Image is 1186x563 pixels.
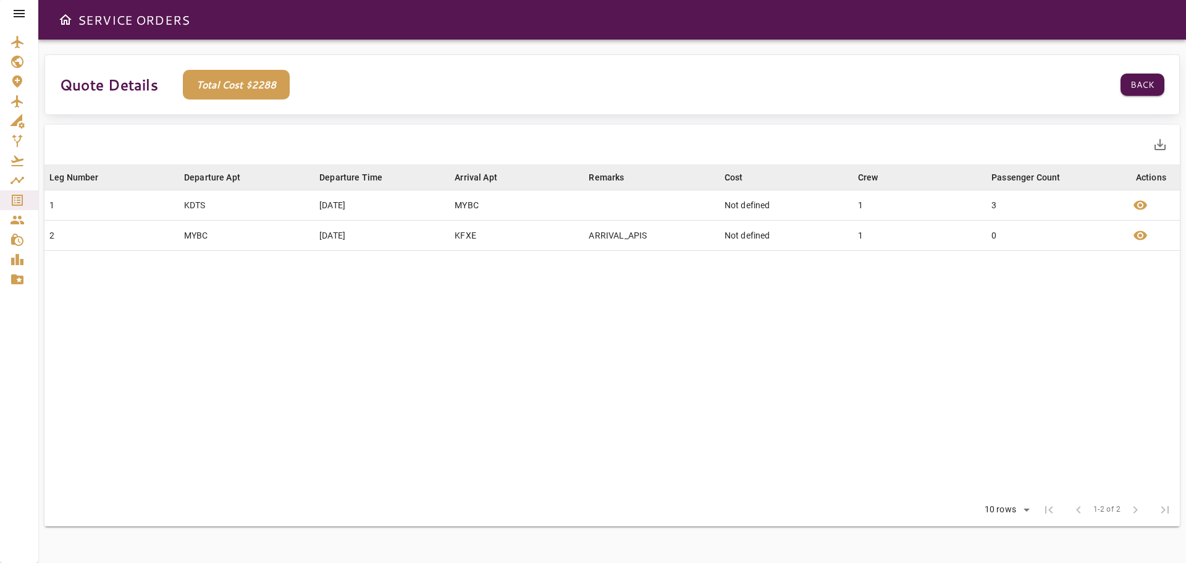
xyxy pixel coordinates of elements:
[179,190,314,221] td: KDTS
[49,170,99,185] div: Leg Number
[1150,495,1180,525] span: Last Page
[858,170,878,185] div: Crew
[1121,495,1150,525] span: Next Page
[991,170,1076,185] span: Passenger Count
[1093,504,1121,516] span: 1-2 of 2
[1034,495,1064,525] span: First Page
[1133,228,1148,243] span: visibility
[977,501,1034,519] div: 10 rows
[584,221,719,251] td: ARRIVAL_APIS
[1153,137,1167,152] span: save_alt
[725,170,743,185] div: Cost
[60,74,158,96] p: Quote Details
[179,221,314,251] td: MYBC
[450,221,584,251] td: KFXE
[184,170,240,185] div: Departure Apt
[78,10,190,30] h6: SERVICE ORDERS
[49,170,115,185] span: Leg Number
[986,221,1122,251] td: 0
[450,190,584,221] td: MYBC
[1145,130,1175,159] button: Export
[991,170,1060,185] div: Passenger Count
[1125,190,1155,220] button: Leg Details
[184,170,256,185] span: Departure Apt
[1064,495,1093,525] span: Previous Page
[314,221,450,251] td: [DATE]
[44,221,179,251] td: 2
[853,221,986,251] td: 1
[53,7,78,32] button: Open drawer
[986,190,1122,221] td: 3
[982,504,1019,515] div: 10 rows
[314,190,450,221] td: [DATE]
[725,170,759,185] span: Cost
[720,190,853,221] td: Not defined
[858,170,894,185] span: Crew
[455,170,513,185] span: Arrival Apt
[589,170,640,185] span: Remarks
[1121,74,1164,96] button: Back
[720,221,853,251] td: Not defined
[1133,198,1148,213] span: visibility
[455,170,497,185] div: Arrival Apt
[183,70,290,99] p: Total Cost $ 2288
[1125,221,1155,250] button: Leg Details
[589,170,624,185] div: Remarks
[44,190,179,221] td: 1
[319,170,398,185] span: Departure Time
[853,190,986,221] td: 1
[319,170,382,185] div: Departure Time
